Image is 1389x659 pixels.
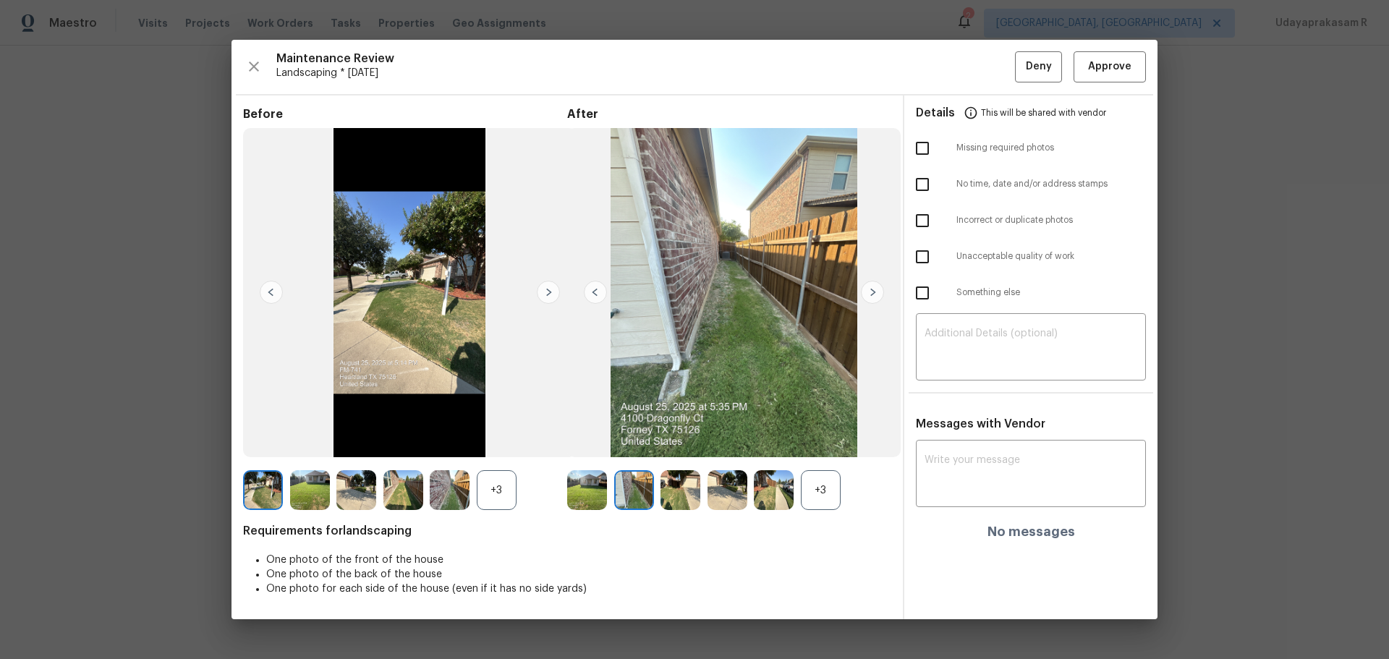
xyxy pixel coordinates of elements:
[260,281,283,304] img: left-chevron-button-url
[801,470,841,510] div: +3
[956,250,1146,263] span: Unacceptable quality of work
[904,275,1157,311] div: Something else
[567,107,891,122] span: After
[276,51,1015,66] span: Maintenance Review
[537,281,560,304] img: right-chevron-button-url
[956,178,1146,190] span: No time, date and/or address stamps
[987,524,1075,539] h4: No messages
[276,66,1015,80] span: Landscaping * [DATE]
[266,582,891,596] li: One photo for each side of the house (even if it has no side yards)
[477,470,517,510] div: +3
[981,95,1106,130] span: This will be shared with vendor
[904,203,1157,239] div: Incorrect or duplicate photos
[904,166,1157,203] div: No time, date and/or address stamps
[584,281,607,304] img: left-chevron-button-url
[904,239,1157,275] div: Unacceptable quality of work
[243,107,567,122] span: Before
[1026,58,1052,76] span: Deny
[861,281,884,304] img: right-chevron-button-url
[916,418,1045,430] span: Messages with Vendor
[266,553,891,567] li: One photo of the front of the house
[904,130,1157,166] div: Missing required photos
[916,95,955,130] span: Details
[956,214,1146,226] span: Incorrect or duplicate photos
[956,142,1146,154] span: Missing required photos
[956,286,1146,299] span: Something else
[1015,51,1062,82] button: Deny
[243,524,891,538] span: Requirements for landscaping
[1088,58,1131,76] span: Approve
[266,567,891,582] li: One photo of the back of the house
[1074,51,1146,82] button: Approve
